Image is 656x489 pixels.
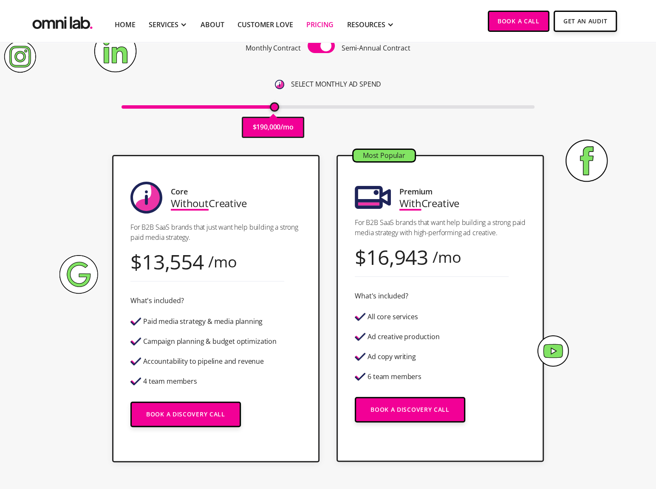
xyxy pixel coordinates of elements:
img: Omni Lab: B2B SaaS Demand Generation Agency [31,11,94,31]
a: Book a Discovery Call [130,402,241,427]
a: Book a Call [488,11,549,32]
div: What's included? [355,290,408,302]
img: 6410812402e99d19b372aa32_omni-nav-info.svg [275,80,284,89]
div: $ [355,251,366,263]
div: 13,554 [142,256,204,267]
div: RESOURCES [347,20,385,30]
p: For B2B SaaS brands that just want help building a strong paid media strategy. [130,222,301,242]
div: All core services [368,313,418,320]
div: Accountability to pipeline and revenue [143,358,264,365]
p: For B2B SaaS brands that want help building a strong paid media strategy with high-performing ad ... [355,217,526,238]
div: Creative [399,197,459,209]
div: Premium [399,186,433,197]
div: Ad copy writing [368,353,416,360]
div: 16,943 [366,251,428,263]
span: With [399,196,421,210]
p: Semi-Annual Contract [342,42,410,54]
a: Book a Discovery Call [355,397,465,422]
div: 6 team members [368,373,421,380]
div: Paid media strategy & media planning [143,318,263,325]
p: $ [252,121,256,133]
div: Most Popular [353,150,415,161]
a: About [201,20,224,30]
p: SELECT MONTHLY AD SPEND [291,79,381,90]
div: Campaign planning & budget optimization [143,338,277,345]
div: /mo [208,256,237,267]
div: Core [171,186,187,197]
div: $ [130,256,142,267]
div: What's included? [130,295,184,306]
div: SERVICES [149,20,178,30]
a: Customer Love [238,20,293,30]
a: home [31,11,94,31]
span: Without [171,196,209,210]
p: /mo [280,121,294,133]
p: Monthly Contract [246,42,300,54]
a: Pricing [306,20,334,30]
p: 190,000 [256,121,280,133]
div: 4 team members [143,378,197,385]
a: Home [115,20,135,30]
div: /mo [433,251,461,263]
div: Creative [171,197,247,209]
iframe: Chat Widget [503,391,656,489]
div: Ad creative production [368,333,439,340]
a: Get An Audit [554,11,617,32]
